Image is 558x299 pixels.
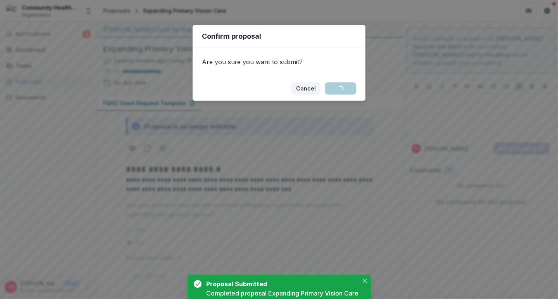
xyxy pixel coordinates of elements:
[360,276,369,285] button: Close
[291,82,320,95] button: Cancel
[206,279,355,289] div: Proposal Submitted
[206,289,358,298] div: Completed proposal Expanding Primary Vision Care
[193,48,365,76] div: Are you sure you want to submit?
[193,25,365,48] header: Confirm proposal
